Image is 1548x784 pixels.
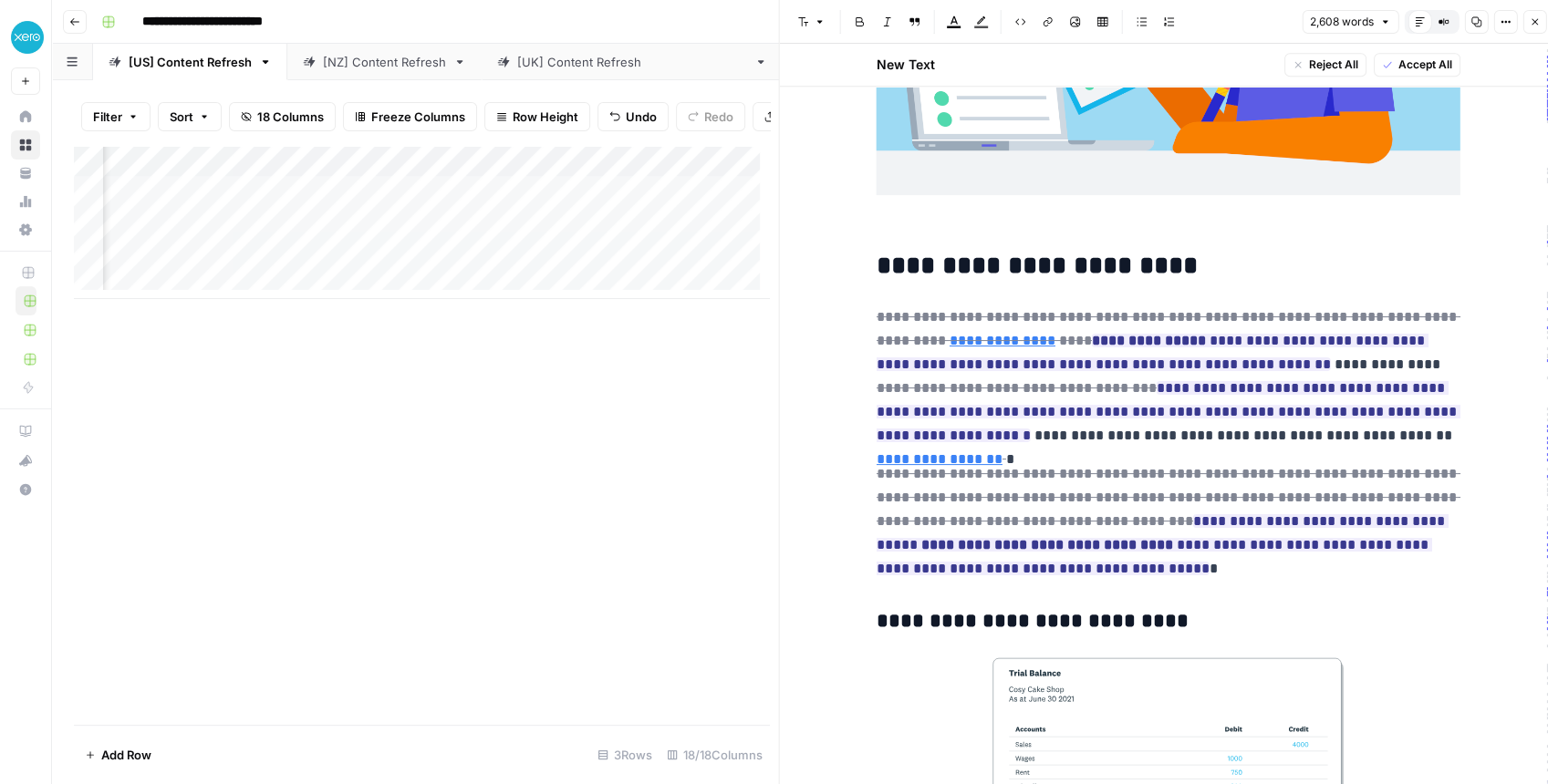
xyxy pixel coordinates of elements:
[158,102,222,131] button: Sort
[323,53,446,71] div: [NZ] Content Refresh
[517,53,747,71] div: [[GEOGRAPHIC_DATA]] Content Refresh
[170,108,193,126] span: Sort
[287,44,482,80] a: [NZ] Content Refresh
[11,215,40,244] a: Settings
[371,108,465,126] span: Freeze Columns
[229,102,336,131] button: 18 Columns
[11,417,40,446] a: AirOps Academy
[129,53,252,71] div: [US] Content Refresh
[877,56,935,74] h2: New Text
[1302,10,1398,34] button: 2,608 words
[11,102,40,131] a: Home
[11,446,40,475] button: What's new?
[626,108,657,126] span: Undo
[101,746,151,764] span: Add Row
[704,108,733,126] span: Redo
[257,108,324,126] span: 18 Columns
[93,108,122,126] span: Filter
[1284,53,1366,77] button: Reject All
[11,130,40,160] a: Browse
[93,44,287,80] a: [US] Content Refresh
[1310,14,1374,30] span: 2,608 words
[1398,57,1452,73] span: Accept All
[343,102,477,131] button: Freeze Columns
[74,740,162,769] button: Add Row
[590,740,660,769] div: 3 Rows
[11,159,40,188] a: Your Data
[1374,53,1460,77] button: Accept All
[12,447,39,474] div: What's new?
[597,102,669,131] button: Undo
[11,21,44,54] img: XeroOps Logo
[660,740,770,769] div: 18/18 Columns
[81,102,151,131] button: Filter
[11,475,40,504] button: Help + Support
[11,15,40,60] button: Workspace: XeroOps
[482,44,783,80] a: [[GEOGRAPHIC_DATA]] Content Refresh
[1309,57,1358,73] span: Reject All
[11,187,40,216] a: Usage
[676,102,745,131] button: Redo
[513,108,578,126] span: Row Height
[484,102,590,131] button: Row Height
